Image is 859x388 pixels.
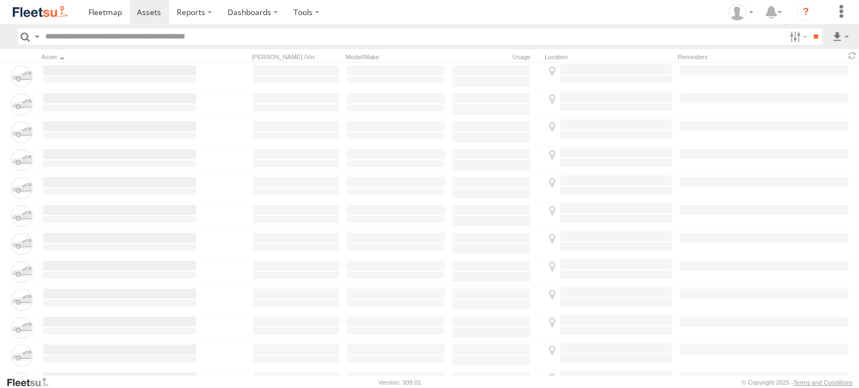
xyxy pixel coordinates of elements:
[797,3,815,21] i: ?
[794,379,853,386] a: Terms and Conditions
[252,53,341,61] div: [PERSON_NAME]./Vin
[831,28,850,45] label: Export results as...
[545,53,673,61] div: Location
[41,53,198,61] div: Click to Sort
[678,53,766,61] div: Reminders
[451,53,540,61] div: Usage
[725,4,757,21] div: Jay Bennett
[379,379,421,386] div: Version: 309.01
[6,377,58,388] a: Visit our Website
[32,28,41,45] label: Search Query
[785,28,809,45] label: Search Filter Options
[846,50,859,61] span: Refresh
[11,4,69,20] img: fleetsu-logo-horizontal.svg
[346,53,446,61] div: Model/Make
[742,379,853,386] div: © Copyright 2025 -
